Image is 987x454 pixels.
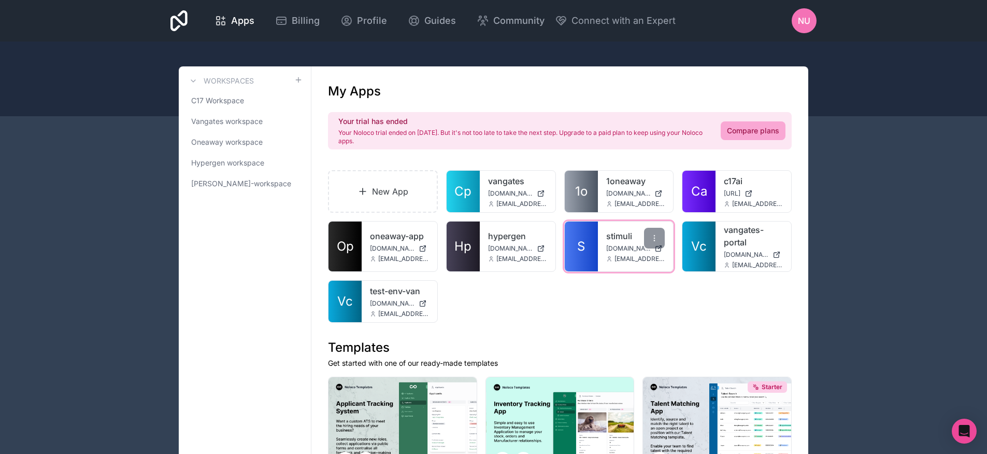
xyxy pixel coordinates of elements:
[493,13,545,28] span: Community
[488,189,533,198] span: [DOMAIN_NAME]
[337,238,354,255] span: Op
[488,230,547,242] a: hypergen
[187,133,303,152] a: Oneaway workspace
[370,299,429,308] a: [DOMAIN_NAME]
[337,293,353,310] span: Vc
[577,238,585,255] span: S
[555,13,676,28] button: Connect with an Expert
[338,116,708,127] h2: Your trial has ended
[606,189,651,198] span: [DOMAIN_NAME]
[447,171,480,212] a: Cp
[447,222,480,271] a: Hp
[357,13,387,28] span: Profile
[206,9,263,32] a: Apps
[187,75,254,87] a: Workspaces
[488,244,533,253] span: [DOMAIN_NAME]
[721,121,785,140] a: Compare plans
[614,255,665,263] span: [EMAIL_ADDRESS][DOMAIN_NAME]
[191,178,291,189] span: [PERSON_NAME]-workspace
[468,9,553,32] a: Community
[332,9,395,32] a: Profile
[370,244,414,253] span: [DOMAIN_NAME]
[454,183,471,200] span: Cp
[328,170,438,213] a: New App
[488,175,547,187] a: vangates
[488,244,547,253] a: [DOMAIN_NAME]
[338,129,708,145] p: Your Noloco trial ended on [DATE]. But it's not too late to take the next step. Upgrade to a paid...
[187,174,303,193] a: [PERSON_NAME]-workspace
[328,358,792,368] p: Get started with one of our ready-made templates
[575,183,588,200] span: 1o
[606,244,665,253] a: [DOMAIN_NAME]
[496,200,547,208] span: [EMAIL_ADDRESS][DOMAIN_NAME]
[762,383,782,391] span: Starter
[191,158,264,168] span: Hypergen workspace
[328,222,362,271] a: Op
[424,13,456,28] span: Guides
[370,230,429,242] a: oneaway-app
[691,238,707,255] span: Vc
[370,299,414,308] span: [DOMAIN_NAME]
[378,310,429,318] span: [EMAIL_ADDRESS][DOMAIN_NAME]
[378,255,429,263] span: [EMAIL_ADDRESS][DOMAIN_NAME]
[691,183,707,200] span: Ca
[798,15,810,27] span: NU
[191,137,263,147] span: Oneaway workspace
[191,95,244,106] span: C17 Workspace
[187,112,303,131] a: Vangates workspace
[732,200,783,208] span: [EMAIL_ADDRESS][DOMAIN_NAME]
[231,13,254,28] span: Apps
[614,200,665,208] span: [EMAIL_ADDRESS][DOMAIN_NAME]
[328,339,792,356] h1: Templates
[682,222,716,271] a: Vc
[328,281,362,322] a: Vc
[571,13,676,28] span: Connect with an Expert
[606,175,665,187] a: 1oneaway
[724,175,783,187] a: c17ai
[328,83,381,100] h1: My Apps
[565,222,598,271] a: S
[952,419,977,444] div: Open Intercom Messenger
[724,224,783,249] a: vangates-portal
[606,244,651,253] span: [DOMAIN_NAME]
[724,251,783,259] a: [DOMAIN_NAME]
[724,189,783,198] a: [URL]
[370,244,429,253] a: [DOMAIN_NAME]
[724,189,740,198] span: [URL]
[399,9,464,32] a: Guides
[724,251,768,259] span: [DOMAIN_NAME]
[187,154,303,172] a: Hypergen workspace
[606,230,665,242] a: stimuli
[682,171,716,212] a: Ca
[732,261,783,269] span: [EMAIL_ADDRESS][DOMAIN_NAME]
[370,285,429,297] a: test-env-van
[267,9,328,32] a: Billing
[496,255,547,263] span: [EMAIL_ADDRESS][DOMAIN_NAME]
[488,189,547,198] a: [DOMAIN_NAME]
[292,13,320,28] span: Billing
[454,238,471,255] span: Hp
[187,91,303,110] a: C17 Workspace
[606,189,665,198] a: [DOMAIN_NAME]
[565,171,598,212] a: 1o
[204,76,254,86] h3: Workspaces
[191,116,263,127] span: Vangates workspace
